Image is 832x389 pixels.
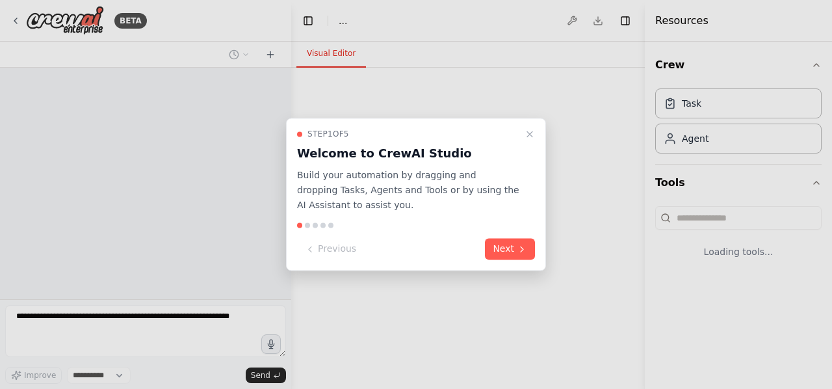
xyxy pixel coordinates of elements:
[297,144,519,163] h3: Welcome to CrewAI Studio
[297,239,364,260] button: Previous
[522,126,538,142] button: Close walkthrough
[299,12,317,30] button: Hide left sidebar
[297,168,519,212] p: Build your automation by dragging and dropping Tasks, Agents and Tools or by using the AI Assista...
[485,239,535,260] button: Next
[307,129,349,139] span: Step 1 of 5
